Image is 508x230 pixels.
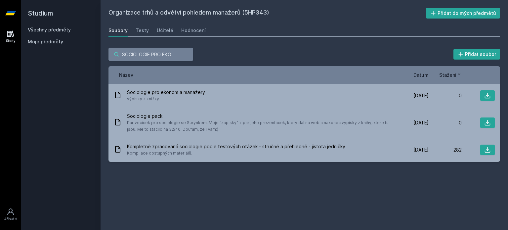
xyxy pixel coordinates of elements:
[28,38,63,45] span: Moje předměty
[108,27,128,34] div: Soubory
[429,92,462,99] div: 0
[108,8,426,19] h2: Organizace trhů a odvětví pohledem manažerů (5HP343)
[453,49,500,60] button: Přidat soubor
[413,119,429,126] span: [DATE]
[119,71,133,78] button: Název
[181,24,206,37] a: Hodnocení
[127,96,205,102] span: výpisky z knížky
[181,27,206,34] div: Hodnocení
[108,24,128,37] a: Soubory
[127,89,205,96] span: Sociologie pro ekonom a manažery
[426,8,500,19] button: Přidat do mých předmětů
[439,71,462,78] button: Stažení
[429,119,462,126] div: 0
[439,71,456,78] span: Stažení
[136,27,149,34] div: Testy
[28,27,71,32] a: Všechny předměty
[157,24,173,37] a: Učitelé
[136,24,149,37] a: Testy
[413,71,429,78] button: Datum
[127,119,393,133] span: Par vecicek pro sociologie se Surynkem. Moje "zapisky" + par jeho prezentacek, ktery dal na web a...
[108,48,193,61] input: Hledej soubor
[127,150,345,157] span: Kompilace dostupných materiálů.
[413,92,429,99] span: [DATE]
[1,26,20,47] a: Study
[413,147,429,153] span: [DATE]
[6,38,16,43] div: Study
[429,147,462,153] div: 282
[127,113,393,119] span: Sociologie pack
[1,205,20,225] a: Uživatel
[4,216,18,221] div: Uživatel
[127,143,345,150] span: Kompletně zpracovaná sociologie podle testových otázek - stručně a přehledně - jistota jedničky
[157,27,173,34] div: Učitelé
